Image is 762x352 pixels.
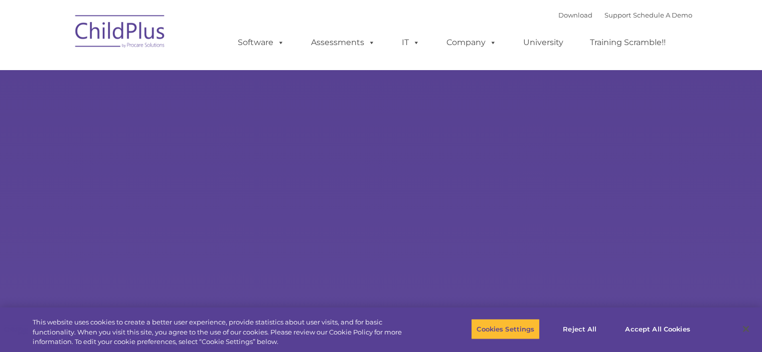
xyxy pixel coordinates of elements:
button: Cookies Settings [471,318,540,339]
a: Training Scramble!! [580,33,676,53]
a: Assessments [301,33,385,53]
a: Software [228,33,294,53]
a: Download [558,11,592,19]
a: IT [392,33,430,53]
a: Support [604,11,631,19]
button: Reject All [548,318,611,339]
button: Close [735,318,757,340]
div: This website uses cookies to create a better user experience, provide statistics about user visit... [33,317,419,347]
font: | [558,11,692,19]
button: Accept All Cookies [620,318,695,339]
a: Company [436,33,507,53]
a: University [513,33,573,53]
img: ChildPlus by Procare Solutions [70,8,171,58]
a: Schedule A Demo [633,11,692,19]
